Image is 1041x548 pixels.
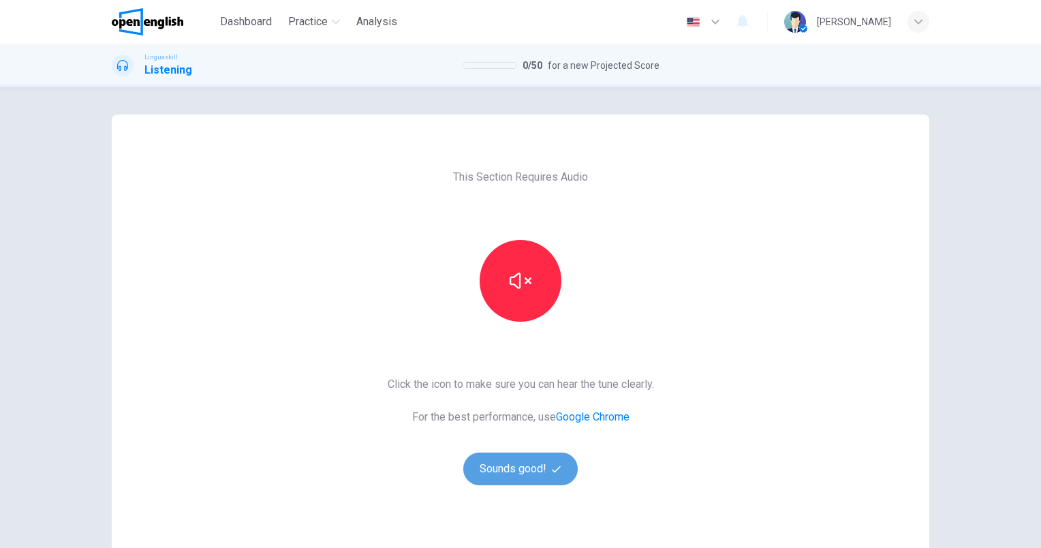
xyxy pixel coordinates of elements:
h1: Listening [144,62,192,78]
span: Click the icon to make sure you can hear the tune clearly. [388,376,654,393]
span: 0 / 50 [523,57,542,74]
button: Practice [283,10,345,34]
span: Practice [288,14,328,30]
span: This Section Requires Audio [453,169,588,185]
span: For the best performance, use [388,409,654,425]
img: en [685,17,702,27]
a: Google Chrome [556,410,630,423]
span: Linguaskill [144,52,178,62]
span: Dashboard [220,14,272,30]
button: Sounds good! [463,453,578,485]
span: Analysis [356,14,397,30]
button: Analysis [351,10,403,34]
button: Dashboard [215,10,277,34]
span: for a new Projected Score [548,57,659,74]
a: OpenEnglish logo [112,8,215,35]
div: [PERSON_NAME] [817,14,891,30]
img: OpenEnglish logo [112,8,183,35]
img: Profile picture [784,11,806,33]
